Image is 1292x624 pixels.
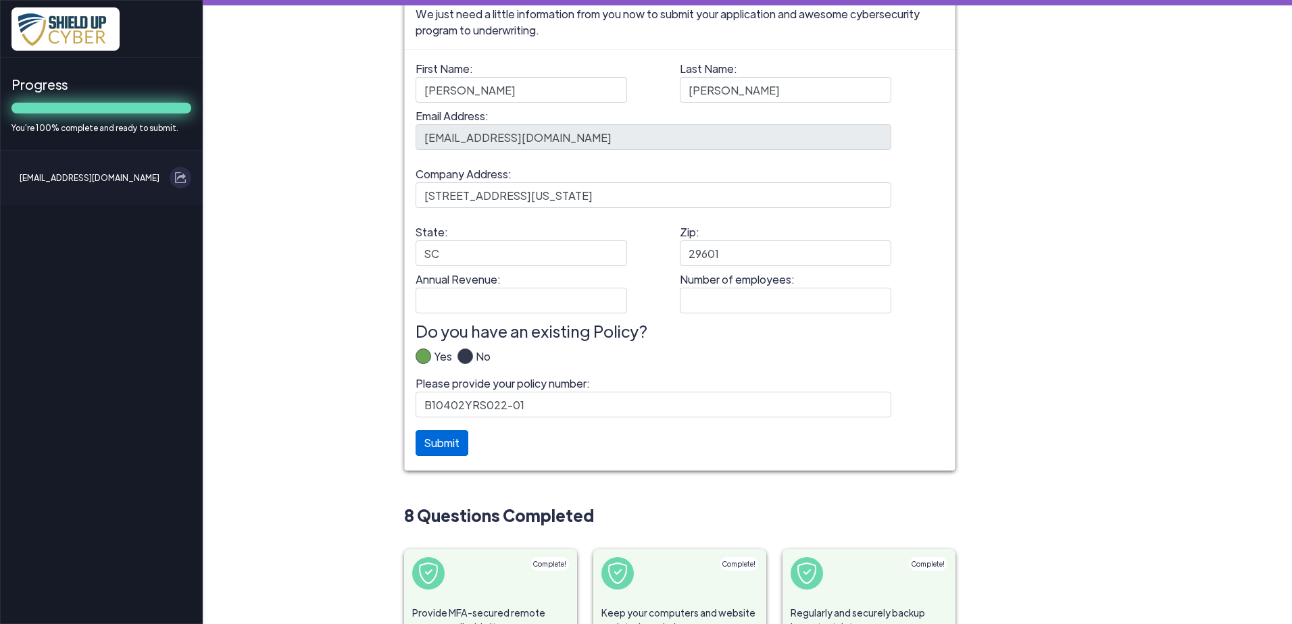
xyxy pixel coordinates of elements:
[418,563,439,584] img: shield-check-white.svg
[11,74,191,95] span: Progress
[416,61,627,103] label: First Name:
[607,563,628,584] img: shield-check-white.svg
[416,430,468,456] button: Submit
[416,182,891,208] input: Company Address:
[1067,478,1292,624] iframe: Chat Widget
[796,563,818,584] img: shield-check-white.svg
[431,348,452,375] label: Yes
[533,560,566,568] span: Complete!
[680,240,891,266] input: Zip:
[722,560,755,568] span: Complete!
[416,375,891,417] label: Please provide your policy number:
[416,6,944,38] span: We just need a little information from you now to submit your application and awesome cybersecuri...
[680,61,891,103] label: Last Name:
[416,240,627,266] input: State:
[20,167,159,188] span: [EMAIL_ADDRESS][DOMAIN_NAME]
[680,271,891,313] label: Number of employees:
[416,288,627,313] input: Annual Revenue:
[404,503,955,527] span: 8 Questions Completed
[416,166,891,208] label: Company Address:
[416,124,891,150] input: Email Address:
[680,224,891,266] label: Zip:
[680,77,891,103] input: Last Name:
[11,122,191,134] span: You're 100% complete and ready to submit.
[175,172,186,183] img: exit.svg
[680,288,891,313] input: Number of employees:
[11,7,120,51] img: x7pemu0IxLxkcbZJZdzx2HwkaHwO9aaLS0XkQIJL.png
[416,319,944,343] legend: Do you have an existing Policy?
[416,108,891,150] label: Email Address:
[473,348,491,375] label: No
[416,271,627,313] label: Annual Revenue:
[416,224,627,266] label: State:
[170,167,191,188] button: Log out
[416,392,891,417] input: Please provide your policy number:
[416,77,627,103] input: First Name:
[912,560,945,568] span: Complete!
